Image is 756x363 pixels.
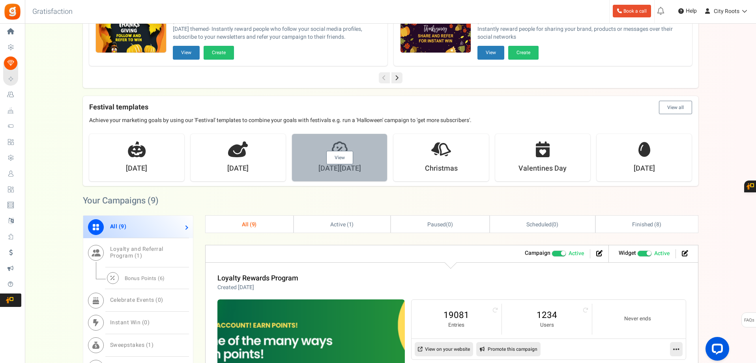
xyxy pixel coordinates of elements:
button: View [173,46,200,60]
h3: Gratisfaction [24,4,81,20]
button: View all [659,101,692,114]
img: Recommended Campaigns [400,18,471,53]
a: Loyalty Rewards Program [217,273,298,284]
span: 1 [137,252,140,260]
span: Active ( ) [330,220,354,229]
span: Scheduled [526,220,552,229]
span: Instant Win ( ) [110,318,150,327]
span: Celebrate Events ( ) [110,296,163,304]
span: Active [569,250,584,258]
span: Paused [427,220,446,229]
strong: [DATE] [126,164,147,174]
a: Help [675,5,700,17]
span: FAQs [744,313,754,328]
button: Create [204,46,234,60]
strong: [DATE] [634,164,655,174]
span: Active [654,250,670,258]
p: Created [DATE] [217,284,298,292]
span: All ( ) [110,222,127,231]
span: Sweepstakes ( ) [110,341,154,349]
span: 0 [158,296,161,304]
span: 1 [349,220,352,229]
a: View on your website [415,342,473,356]
button: Create [508,46,539,60]
span: [DATE] themed- Instantly reward people who follow your social media profiles, subscribe to your n... [173,25,381,41]
small: Entries [419,322,494,329]
p: Achieve your marketing goals by using our 'Festival' templates to combine your goals with festiva... [89,117,692,124]
span: ( ) [427,220,453,229]
span: Loyalty and Referral Program ( ) [110,245,163,260]
strong: Christmas [425,164,458,174]
strong: [DATE] [227,164,249,174]
small: Never ends [600,315,675,323]
span: Finished ( ) [632,220,661,229]
strong: Valentines Day [518,164,567,174]
a: 1234 [510,309,584,322]
small: Users [510,322,584,329]
strong: Widget [619,249,636,257]
span: Help [684,7,697,15]
button: View [477,46,504,60]
h2: Your Campaigns ( ) [83,197,159,205]
img: Gratisfaction [4,3,21,21]
span: 0 [448,220,451,229]
span: 0 [144,318,148,327]
span: ( ) [526,220,558,229]
span: 6 [160,275,163,282]
span: 9 [252,220,255,229]
a: 19081 [419,309,494,322]
span: All ( ) [242,220,257,229]
h4: Festival templates [89,101,692,114]
span: 9 [121,222,124,231]
span: Instantly reward people for sharing your brand, products or messages over their social networks [477,25,686,41]
span: 1 [148,341,152,349]
a: View [326,151,353,164]
a: Book a call [613,5,651,17]
strong: Campaign [525,249,550,257]
li: Widget activated [613,249,676,258]
a: Promote this campaign [476,342,541,356]
span: City Roots [714,7,739,15]
img: Recommended Campaigns [96,18,166,53]
span: 8 [656,220,659,229]
span: Bonus Points ( ) [125,275,165,282]
span: 0 [553,220,556,229]
span: 9 [151,194,155,207]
